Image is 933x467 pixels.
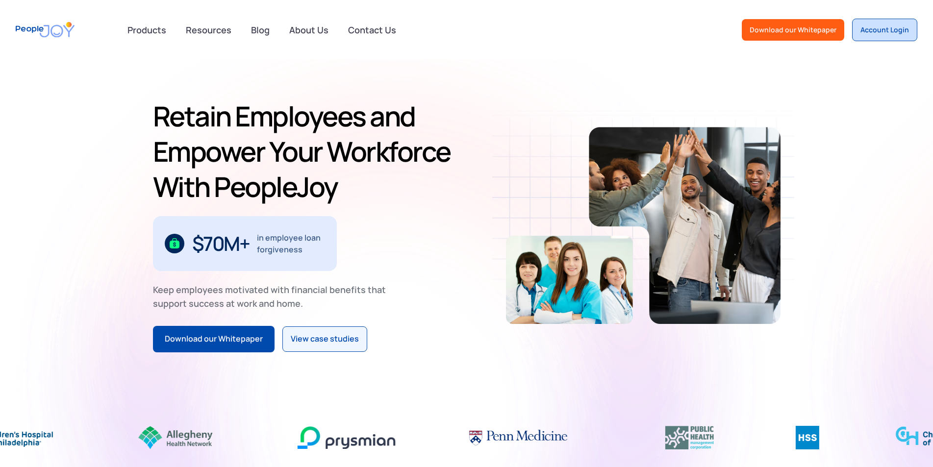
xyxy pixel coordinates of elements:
div: 1 / 3 [153,216,337,271]
a: View case studies [282,326,367,352]
div: $70M+ [192,236,250,251]
a: Download our Whitepaper [742,19,844,41]
div: Account Login [860,25,909,35]
div: Download our Whitepaper [165,333,263,345]
a: Account Login [852,19,917,41]
div: Download our Whitepaper [750,25,836,35]
div: Keep employees motivated with financial benefits that support success at work and home. [153,283,394,310]
div: in employee loan forgiveness [257,232,325,255]
a: Contact Us [342,19,402,41]
a: Blog [245,19,276,41]
div: View case studies [291,333,359,345]
h1: Retain Employees and Empower Your Workforce With PeopleJoy [153,98,463,204]
div: Products [122,20,172,40]
a: Download our Whitepaper [153,326,275,352]
img: Retain-Employees-PeopleJoy [506,236,633,324]
img: Retain-Employees-PeopleJoy [589,127,781,324]
a: Resources [180,19,237,41]
a: home [16,16,75,44]
a: About Us [283,19,334,41]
